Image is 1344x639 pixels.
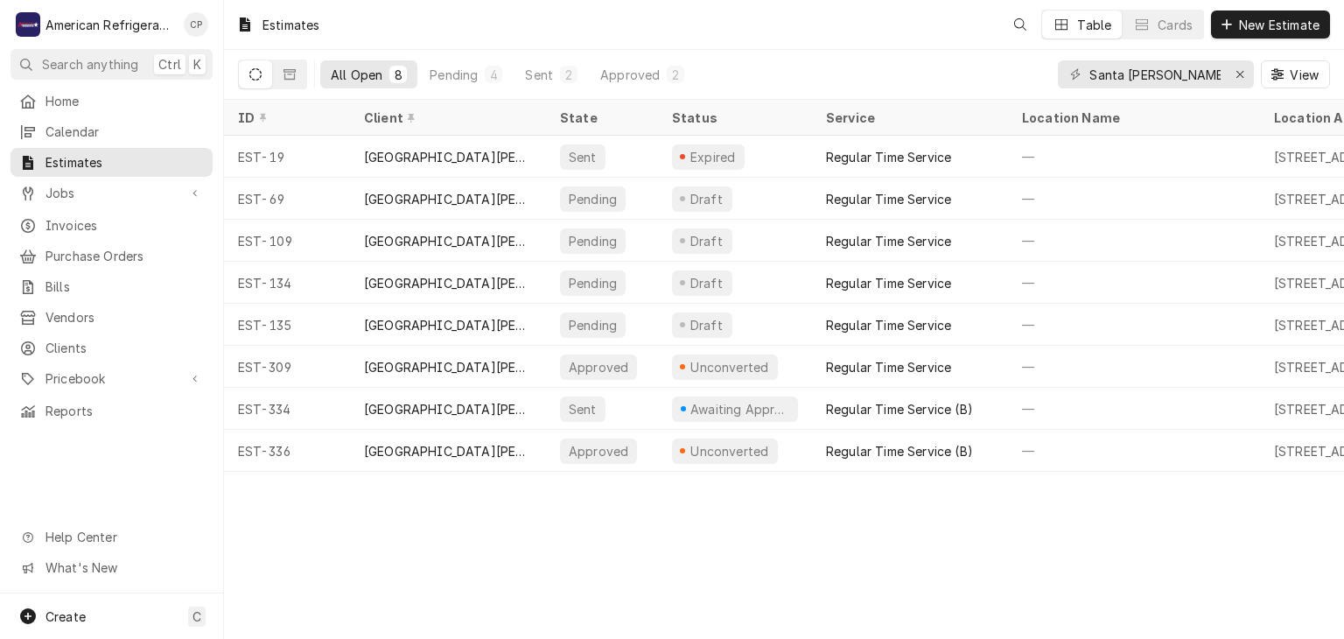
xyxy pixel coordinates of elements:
[224,304,350,346] div: EST-135
[1022,109,1242,127] div: Location Name
[364,400,532,418] div: [GEOGRAPHIC_DATA][PERSON_NAME]
[184,12,208,37] div: Cordel Pyle's Avatar
[45,528,202,546] span: Help Center
[567,316,619,334] div: Pending
[10,117,213,146] a: Calendar
[16,12,40,37] div: American Refrigeration LLC's Avatar
[10,553,213,582] a: Go to What's New
[826,400,973,418] div: Regular Time Service (B)
[45,339,204,357] span: Clients
[1235,16,1323,34] span: New Estimate
[689,400,791,418] div: Awaiting Approval
[1089,60,1221,88] input: Keyword search
[45,308,204,327] span: Vendors
[364,274,532,292] div: [GEOGRAPHIC_DATA][PERSON_NAME]
[45,153,204,172] span: Estimates
[1158,16,1193,34] div: Cards
[1008,304,1260,346] div: —
[826,274,951,292] div: Regular Time Service
[193,55,201,74] span: K
[10,148,213,177] a: Estimates
[567,274,619,292] div: Pending
[45,277,204,296] span: Bills
[1008,178,1260,220] div: —
[826,109,990,127] div: Service
[826,148,951,166] div: Regular Time Service
[364,190,532,208] div: [GEOGRAPHIC_DATA][PERSON_NAME]
[10,49,213,80] button: Search anythingCtrlK
[1008,136,1260,178] div: —
[331,66,382,84] div: All Open
[567,232,619,250] div: Pending
[567,148,598,166] div: Sent
[688,148,738,166] div: Expired
[364,442,532,460] div: [GEOGRAPHIC_DATA][PERSON_NAME]
[45,369,178,388] span: Pricebook
[1077,16,1111,34] div: Table
[826,190,951,208] div: Regular Time Service
[567,190,619,208] div: Pending
[10,523,213,551] a: Go to Help Center
[45,123,204,141] span: Calendar
[393,66,403,84] div: 8
[826,442,973,460] div: Regular Time Service (B)
[45,184,178,202] span: Jobs
[689,358,771,376] div: Unconverted
[224,388,350,430] div: EST-334
[688,232,725,250] div: Draft
[364,109,528,127] div: Client
[1286,66,1322,84] span: View
[688,190,725,208] div: Draft
[10,179,213,207] a: Go to Jobs
[563,66,574,84] div: 2
[567,442,630,460] div: Approved
[364,358,532,376] div: [GEOGRAPHIC_DATA][PERSON_NAME]
[10,397,213,425] a: Reports
[45,216,204,235] span: Invoices
[10,242,213,270] a: Purchase Orders
[688,274,725,292] div: Draft
[525,66,553,84] div: Sent
[10,303,213,332] a: Vendors
[600,66,660,84] div: Approved
[158,55,181,74] span: Ctrl
[224,178,350,220] div: EST-69
[1008,220,1260,262] div: —
[45,609,86,624] span: Create
[45,402,204,420] span: Reports
[488,66,499,84] div: 4
[10,364,213,393] a: Go to Pricebook
[238,109,332,127] div: ID
[1008,346,1260,388] div: —
[224,430,350,472] div: EST-336
[1008,430,1260,472] div: —
[689,442,771,460] div: Unconverted
[16,12,40,37] div: A
[10,272,213,301] a: Bills
[224,136,350,178] div: EST-19
[1008,388,1260,430] div: —
[670,66,681,84] div: 2
[45,92,204,110] span: Home
[45,558,202,577] span: What's New
[672,109,794,127] div: Status
[192,607,201,626] span: C
[364,316,532,334] div: [GEOGRAPHIC_DATA][PERSON_NAME]
[224,262,350,304] div: EST-134
[10,211,213,240] a: Invoices
[10,334,213,362] a: Clients
[42,55,138,74] span: Search anything
[364,232,532,250] div: [GEOGRAPHIC_DATA][PERSON_NAME]
[560,109,644,127] div: State
[1006,11,1034,39] button: Open search
[688,316,725,334] div: Draft
[45,247,204,265] span: Purchase Orders
[224,220,350,262] div: EST-109
[364,148,532,166] div: [GEOGRAPHIC_DATA][PERSON_NAME]
[184,12,208,37] div: CP
[826,316,951,334] div: Regular Time Service
[1261,60,1330,88] button: View
[567,400,598,418] div: Sent
[45,16,174,34] div: American Refrigeration LLC
[826,358,951,376] div: Regular Time Service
